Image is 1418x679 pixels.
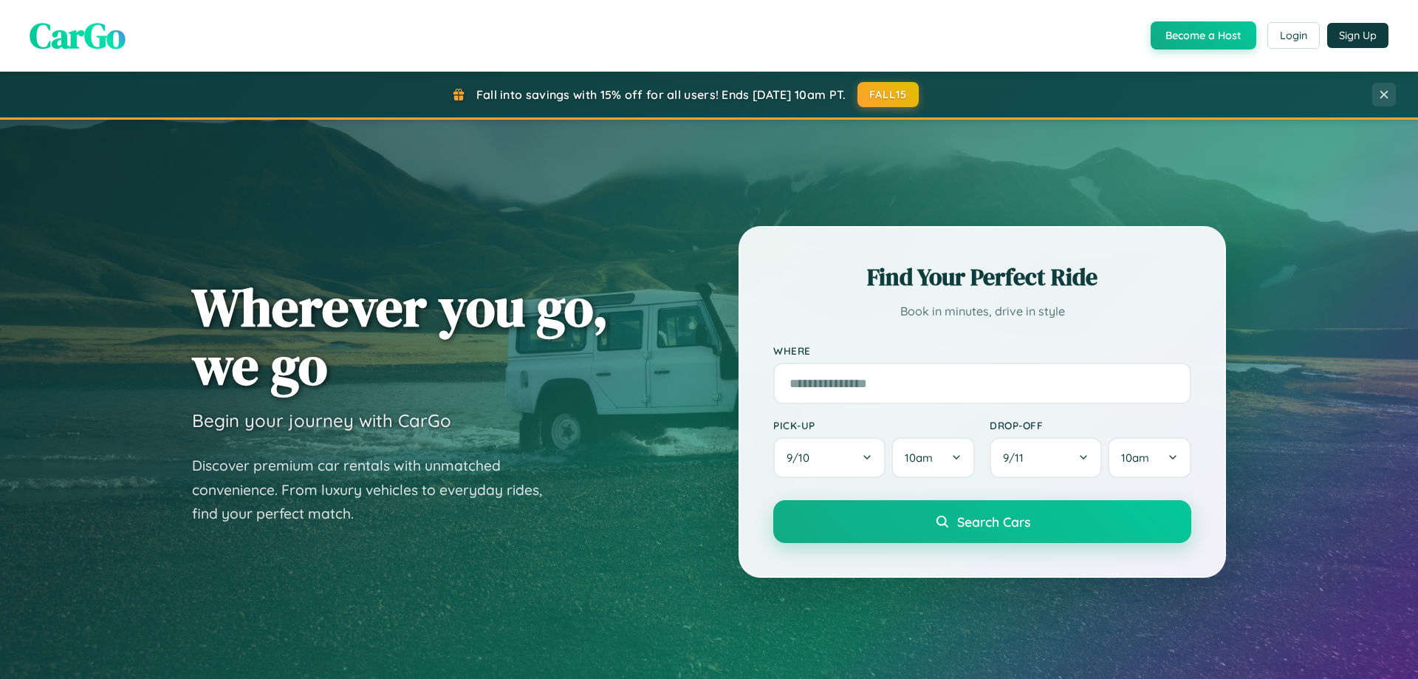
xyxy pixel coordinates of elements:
[192,454,561,526] p: Discover premium car rentals with unmatched convenience. From luxury vehicles to everyday rides, ...
[891,437,975,478] button: 10am
[30,11,126,60] span: CarGo
[773,344,1191,357] label: Where
[957,513,1030,530] span: Search Cars
[773,419,975,431] label: Pick-up
[990,419,1191,431] label: Drop-off
[773,301,1191,322] p: Book in minutes, drive in style
[1121,451,1149,465] span: 10am
[773,500,1191,543] button: Search Cars
[905,451,933,465] span: 10am
[1108,437,1191,478] button: 10am
[773,437,886,478] button: 9/10
[1151,21,1256,50] button: Become a Host
[1003,451,1031,465] span: 9 / 11
[990,437,1102,478] button: 9/11
[192,409,451,431] h3: Begin your journey with CarGo
[787,451,817,465] span: 9 / 10
[857,82,919,107] button: FALL15
[1267,22,1320,49] button: Login
[192,278,609,395] h1: Wherever you go, we go
[773,261,1191,293] h2: Find Your Perfect Ride
[1327,23,1388,48] button: Sign Up
[476,87,846,102] span: Fall into savings with 15% off for all users! Ends [DATE] 10am PT.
